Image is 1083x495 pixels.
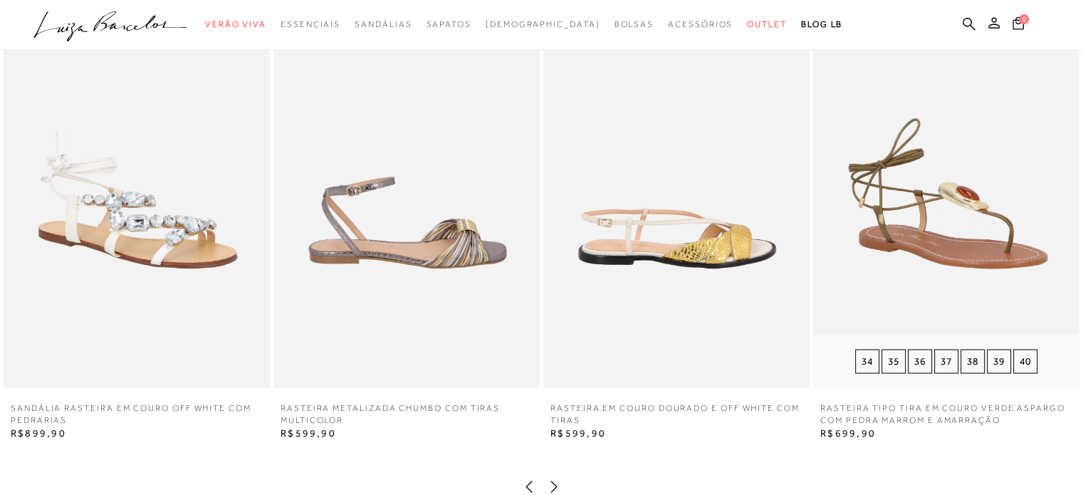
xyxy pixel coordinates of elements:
a: noSubCategoriesText [205,11,266,38]
span: R$599,90 [281,427,336,438]
a: SANDÁLIA RASTEIRA EM COURO OFF WHITE COM PEDRARIAS [4,402,270,426]
span: Acessórios [668,19,733,29]
span: Sapatos [426,19,471,29]
a: BLOG LB [801,11,842,38]
button: 34 [855,349,879,373]
span: R$599,90 [550,427,606,438]
span: Sandálias [355,19,412,29]
span: BLOG LB [801,19,842,29]
a: noSubCategoriesText [668,11,733,38]
span: R$899,90 [11,427,66,438]
a: noSubCategoriesText [614,11,654,38]
button: 35 [881,349,906,373]
span: 0 [1019,14,1029,24]
button: 39 [987,349,1011,373]
span: Essenciais [281,19,340,29]
button: 36 [908,349,932,373]
button: 40 [1013,349,1037,373]
span: Verão Viva [205,19,266,29]
button: 0 [1008,16,1028,35]
span: R$699,90 [820,427,876,438]
button: 38 [961,349,985,373]
a: noSubCategoriesText [355,11,412,38]
a: noSubCategoriesText [426,11,471,38]
span: Bolsas [614,19,654,29]
span: Outlet [747,19,787,29]
a: RASTEIRA METALIZADA CHUMBO COM TIRAS MULTICOLOR [273,402,540,426]
a: RASTEIRA TIPO TIRA EM COURO VERDE ASPARGO COM PEDRA MARROM E AMARRAÇÃO [813,402,1079,426]
span: [DEMOGRAPHIC_DATA] [486,19,600,29]
a: noSubCategoriesText [486,11,600,38]
a: RASTEIRA EM COURO DOURADO E OFF WHITE COM TIRAS [543,402,810,426]
a: noSubCategoriesText [747,11,787,38]
button: 37 [934,349,958,373]
a: noSubCategoriesText [281,11,340,38]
